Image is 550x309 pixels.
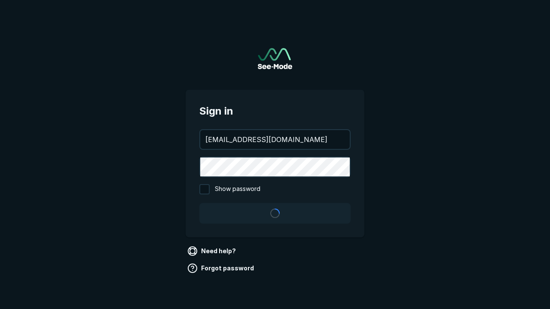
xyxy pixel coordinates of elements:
a: Forgot password [186,261,257,275]
img: See-Mode Logo [258,48,292,69]
input: your@email.com [200,130,350,149]
a: Go to sign in [258,48,292,69]
a: Need help? [186,244,239,258]
span: Show password [215,184,260,194]
span: Sign in [199,103,351,119]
